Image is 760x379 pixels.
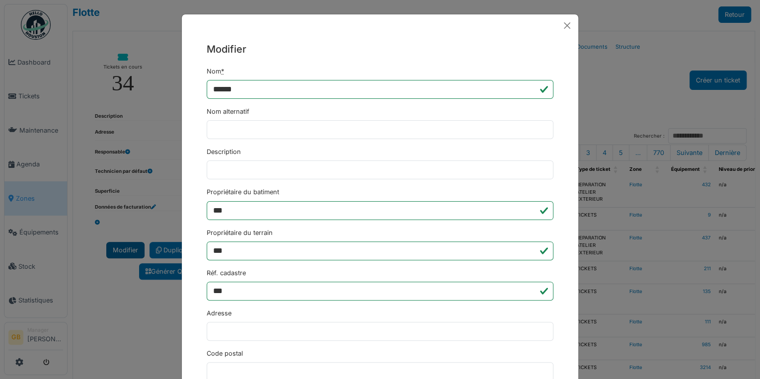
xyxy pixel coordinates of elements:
[207,147,241,156] label: Description
[221,68,224,75] abbr: Requis
[207,67,224,76] label: Nom
[560,18,574,33] button: Close
[207,228,273,237] label: Propriétaire du terrain
[207,42,553,57] h5: Modifier
[207,107,249,116] label: Nom alternatif
[207,349,243,358] label: Code postal
[207,187,279,197] label: Propriétaire du batiment
[207,268,246,278] label: Réf. cadastre
[207,308,231,318] label: Adresse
